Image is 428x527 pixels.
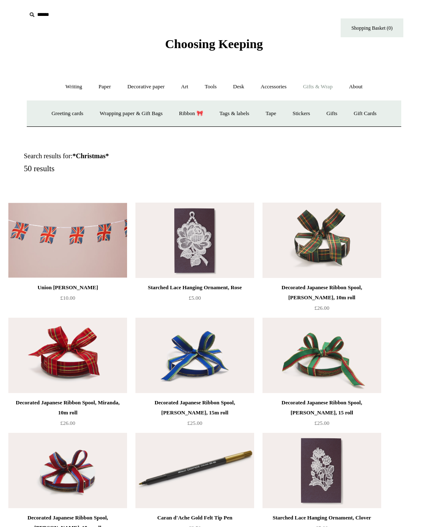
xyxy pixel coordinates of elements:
[262,203,381,278] a: Decorated Japanese Ribbon Spool, Babette, 10m roll Decorated Japanese Ribbon Spool, Babette, 10m ...
[135,433,254,508] img: Caran d'Ache Gold Felt Tip Pen
[44,103,91,125] a: Greeting cards
[92,103,170,125] a: Wrapping paper & Gift Bags
[197,76,224,98] a: Tools
[265,513,379,523] div: Starched Lace Hanging Ornament, Clover
[262,203,381,278] img: Decorated Japanese Ribbon Spool, Babette, 10m roll
[8,283,127,317] a: Union [PERSON_NAME] £10.00
[135,318,254,393] a: Decorated Japanese Ribbon Spool, Naomi, 15m roll Decorated Japanese Ribbon Spool, Naomi, 15m roll
[165,37,263,51] span: Choosing Keeping
[135,318,254,393] img: Decorated Japanese Ribbon Spool, Naomi, 15m roll
[314,420,329,426] span: £25.00
[165,44,263,49] a: Choosing Keeping
[258,103,284,125] a: Tape
[138,283,252,293] div: Starched Lace Hanging Ornament, Rose
[8,433,127,508] a: Decorated Japanese Ribbon Spool, Lydia, 15m roll Decorated Japanese Ribbon Spool, Lydia, 15m roll
[314,305,329,311] span: £26.00
[262,283,381,317] a: Decorated Japanese Ribbon Spool, [PERSON_NAME], 10m roll £26.00
[346,103,384,125] a: Gift Cards
[91,76,119,98] a: Paper
[262,398,381,432] a: Decorated Japanese Ribbon Spool, [PERSON_NAME], 15 roll £25.00
[8,203,127,278] a: Union Jack Bunting Union Jack Bunting
[173,76,196,98] a: Art
[262,318,381,393] img: Decorated Japanese Ribbon Spool, Estelle, 15 roll
[262,433,381,508] a: Starched Lace Hanging Ornament, Clover Starched Lace Hanging Ornament, Clover
[135,203,254,278] img: Starched Lace Hanging Ornament, Rose
[10,283,125,293] div: Union [PERSON_NAME]
[24,152,224,160] h1: Search results for:
[60,420,75,426] span: £26.00
[319,103,345,125] a: Gifts
[265,398,379,418] div: Decorated Japanese Ribbon Spool, [PERSON_NAME], 15 roll
[10,398,125,418] div: Decorated Japanese Ribbon Spool, Miranda, 10m roll
[296,76,340,98] a: Gifts & Wrap
[135,433,254,508] a: Caran d'Ache Gold Felt Tip Pen Caran d'Ache Gold Felt Tip Pen
[60,295,75,301] span: £10.00
[135,203,254,278] a: Starched Lace Hanging Ornament, Rose Starched Lace Hanging Ornament, Rose
[8,433,127,508] img: Decorated Japanese Ribbon Spool, Lydia, 15m roll
[341,76,370,98] a: About
[8,398,127,432] a: Decorated Japanese Ribbon Spool, Miranda, 10m roll £26.00
[265,283,379,303] div: Decorated Japanese Ribbon Spool, [PERSON_NAME], 10m roll
[58,76,90,98] a: Writing
[187,420,202,426] span: £25.00
[138,513,252,523] div: Caran d'Ache Gold Felt Tip Pen
[171,103,211,125] a: Ribbon 🎀
[8,318,127,393] a: Decorated Japanese Ribbon Spool, Miranda, 10m roll Decorated Japanese Ribbon Spool, Miranda, 10m ...
[262,318,381,393] a: Decorated Japanese Ribbon Spool, Estelle, 15 roll Decorated Japanese Ribbon Spool, Estelle, 15 roll
[8,318,127,393] img: Decorated Japanese Ribbon Spool, Miranda, 10m roll
[72,152,109,159] strong: *Christmas*
[189,295,201,301] span: £5.00
[253,76,294,98] a: Accessories
[135,398,254,432] a: Decorated Japanese Ribbon Spool, [PERSON_NAME], 15m roll £25.00
[120,76,172,98] a: Decorative paper
[285,103,318,125] a: Stickers
[262,433,381,508] img: Starched Lace Hanging Ornament, Clover
[341,18,403,37] a: Shopping Basket (0)
[226,76,252,98] a: Desk
[135,283,254,317] a: Starched Lace Hanging Ornament, Rose £5.00
[138,398,252,418] div: Decorated Japanese Ribbon Spool, [PERSON_NAME], 15m roll
[24,164,224,174] h5: 50 results
[212,103,257,125] a: Tags & labels
[8,203,127,278] img: Union Jack Bunting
